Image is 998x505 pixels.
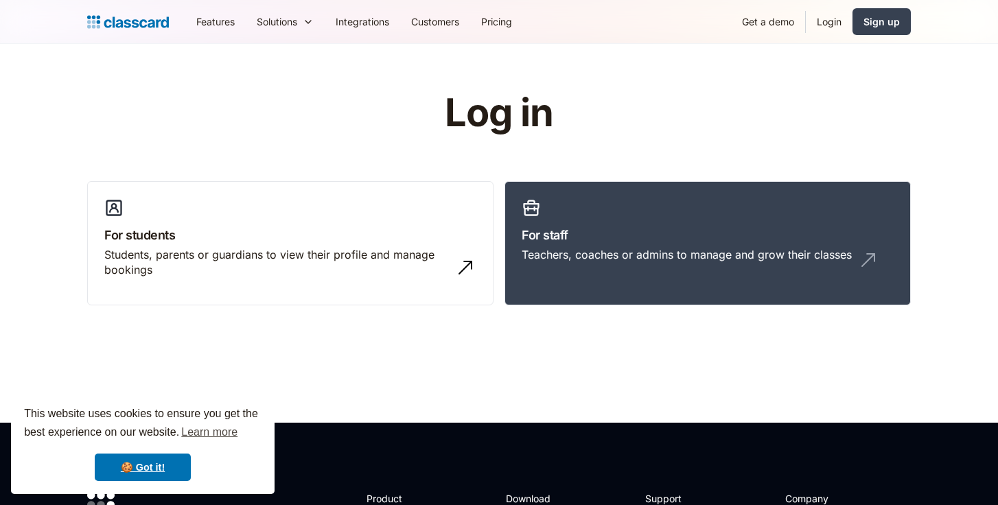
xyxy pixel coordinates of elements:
div: Solutions [257,14,297,29]
a: For studentsStudents, parents or guardians to view their profile and manage bookings [87,181,494,306]
a: Customers [400,6,470,37]
h1: Log in [281,92,717,134]
a: Sign up [852,8,911,35]
span: This website uses cookies to ensure you get the best experience on our website. [24,406,262,443]
a: Pricing [470,6,523,37]
h3: For students [104,226,476,244]
div: Sign up [863,14,900,29]
a: Login [806,6,852,37]
a: Features [185,6,246,37]
div: Teachers, coaches or admins to manage and grow their classes [522,247,852,262]
a: dismiss cookie message [95,454,191,481]
div: Students, parents or guardians to view their profile and manage bookings [104,247,449,278]
a: Integrations [325,6,400,37]
a: learn more about cookies [179,422,240,443]
a: home [87,12,169,32]
h3: For staff [522,226,894,244]
a: For staffTeachers, coaches or admins to manage and grow their classes [504,181,911,306]
a: Get a demo [731,6,805,37]
div: Solutions [246,6,325,37]
div: cookieconsent [11,392,275,494]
